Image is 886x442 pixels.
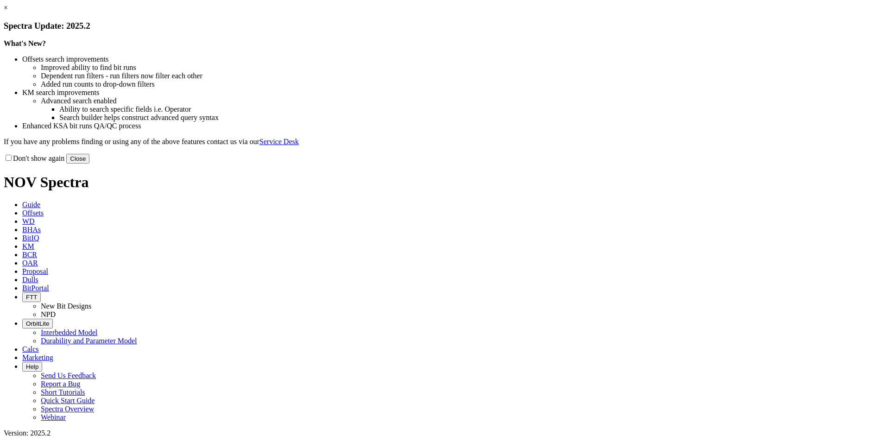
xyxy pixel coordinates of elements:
span: Proposal [22,267,48,275]
label: Don't show again [4,154,64,162]
li: Dependent run filters - run filters now filter each other [41,72,882,80]
span: Marketing [22,354,53,361]
li: Improved ability to find bit runs [41,63,882,72]
li: Enhanced KSA bit runs QA/QC process [22,122,882,130]
li: Offsets search improvements [22,55,882,63]
strong: What's New? [4,39,46,47]
span: Dulls [22,276,38,284]
a: Short Tutorials [41,388,85,396]
a: Webinar [41,413,66,421]
span: WD [22,217,35,225]
span: Calcs [22,345,39,353]
span: OrbitLite [26,320,49,327]
span: Help [26,363,38,370]
span: OAR [22,259,38,267]
span: Offsets [22,209,44,217]
span: BitIQ [22,234,39,242]
li: Search builder helps construct advanced query syntax [59,114,882,122]
div: Version: 2025.2 [4,429,882,437]
a: Quick Start Guide [41,397,95,404]
li: Ability to search specific fields i.e. Operator [59,105,882,114]
span: Guide [22,201,40,208]
a: New Bit Designs [41,302,91,310]
a: Report a Bug [41,380,80,388]
li: Advanced search enabled [41,97,882,105]
h1: NOV Spectra [4,174,882,191]
a: × [4,4,8,12]
li: Added run counts to drop-down filters [41,80,882,88]
a: Send Us Feedback [41,372,96,379]
span: FTT [26,294,37,301]
a: Spectra Overview [41,405,94,413]
a: Durability and Parameter Model [41,337,137,345]
span: BCR [22,251,37,259]
a: NPD [41,310,56,318]
li: KM search improvements [22,88,882,97]
a: Service Desk [259,138,299,145]
span: BHAs [22,226,41,234]
button: Close [66,154,89,164]
h3: Spectra Update: 2025.2 [4,21,882,31]
a: Interbedded Model [41,328,97,336]
span: BitPortal [22,284,49,292]
span: KM [22,242,34,250]
p: If you have any problems finding or using any of the above features contact us via our [4,138,882,146]
input: Don't show again [6,155,12,161]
